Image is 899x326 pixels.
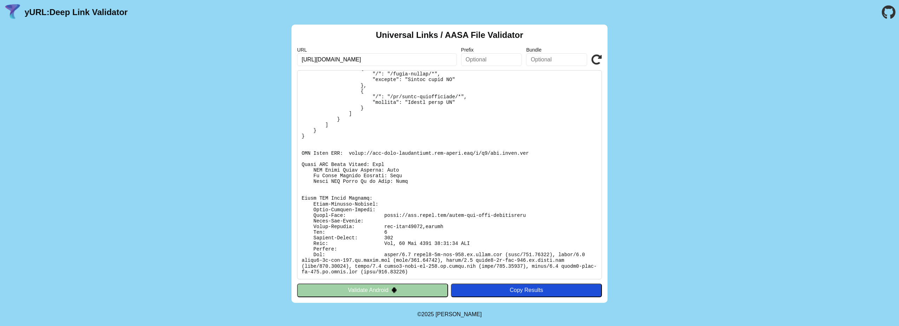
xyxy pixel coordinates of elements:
[4,3,22,21] img: yURL Logo
[421,311,434,317] span: 2025
[25,7,127,17] a: yURL:Deep Link Validator
[461,47,522,53] label: Prefix
[376,30,523,40] h2: Universal Links / AASA File Validator
[526,47,587,53] label: Bundle
[454,287,598,293] div: Copy Results
[435,311,482,317] a: Michael Ibragimchayev's Personal Site
[461,53,522,66] input: Optional
[526,53,587,66] input: Optional
[297,70,602,279] pre: Lorem ipsu do: sitam://con.adipi.eli/seddo-eiu-temp-incididuntu La Etdolore: Magn Aliquae-admi: [...
[391,287,397,293] img: droidIcon.svg
[297,53,457,66] input: Required
[297,284,448,297] button: Validate Android
[451,284,602,297] button: Copy Results
[297,47,457,53] label: URL
[417,303,481,326] footer: ©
